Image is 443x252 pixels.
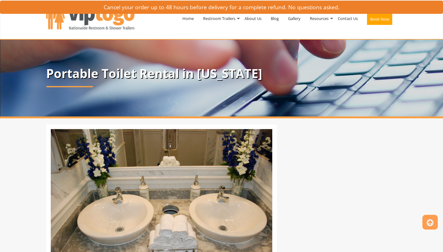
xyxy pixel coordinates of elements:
button: Book Now [367,13,392,25]
a: Contact Us [333,2,362,34]
p: Portable Toilet Rental in [US_STATE] [46,67,397,80]
a: Blog [266,2,283,34]
a: Gallery [283,2,305,34]
a: Restroom Trailers [198,2,240,34]
a: Book Now [362,2,397,38]
img: VIPTOGO [46,4,134,30]
a: Resources [305,2,333,34]
a: About Us [240,2,266,34]
a: Home [178,2,198,34]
